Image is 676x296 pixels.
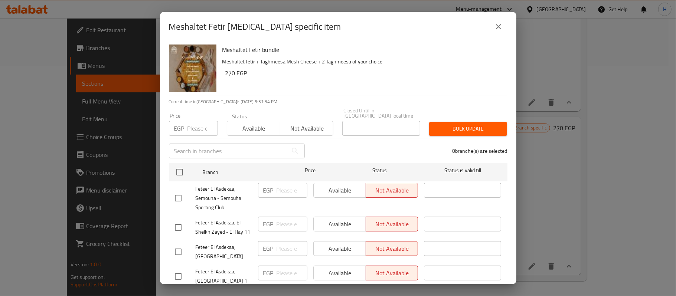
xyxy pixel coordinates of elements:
p: EGP [263,244,274,253]
button: close [490,18,507,36]
span: Bulk update [435,124,501,134]
span: Available [230,123,277,134]
p: EGP [263,186,274,195]
span: Price [285,166,335,175]
span: Feteer El Asdekaa, [GEOGRAPHIC_DATA] [196,243,252,261]
span: Not available [283,123,330,134]
span: Feteer El Asdekaa, Semouha - Semouha Sporting Club [196,184,252,212]
button: Not available [280,121,333,136]
p: EGP [174,124,184,133]
span: Feteer El Asdekaa, [GEOGRAPHIC_DATA] 1 [196,267,252,286]
input: Please enter price [277,217,307,231]
input: Please enter price [187,121,218,136]
input: Search in branches [169,144,288,158]
input: Please enter price [277,241,307,256]
span: Status is valid till [424,166,501,175]
h6: Meshaltet Fetir bundle [222,45,502,55]
span: Feteer El Asdekaa, El Sheikh Zayed - El Hay 11 [196,218,252,237]
button: Bulk update [429,122,507,136]
span: Branch [202,168,280,177]
input: Please enter price [277,183,307,198]
input: Please enter price [277,266,307,280]
p: Meshaltet fetir + Taghmeesa Mesh Cheese + 2 Taghmeesa of your choice [222,57,502,66]
p: EGP [263,220,274,228]
img: Meshaltet Fetir bundle [169,45,216,92]
h6: 270 EGP [225,68,502,78]
p: EGP [263,269,274,277]
h2: Meshaltet Fetir [MEDICAL_DATA] specific item [169,21,341,33]
p: Current time in [GEOGRAPHIC_DATA] is [DATE] 5:31:34 PM [169,98,507,105]
p: 0 branche(s) are selected [452,147,507,155]
button: Available [227,121,280,136]
span: Status [341,166,418,175]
